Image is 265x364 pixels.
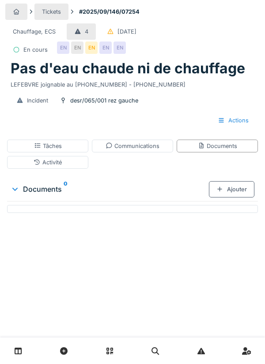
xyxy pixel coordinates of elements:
[209,181,254,197] div: Ajouter
[106,142,159,150] div: Communications
[85,27,88,36] div: 4
[34,142,62,150] div: Tâches
[42,8,61,16] div: Tickets
[57,42,69,54] div: EN
[117,27,136,36] div: [DATE]
[76,8,143,16] strong: #2025/09/146/07254
[27,96,48,105] div: Incident
[11,77,254,89] div: LEFEBVRE joignable au [PHONE_NUMBER] - [PHONE_NUMBER]
[11,184,209,194] div: Documents
[64,184,68,194] sup: 0
[114,42,126,54] div: EN
[13,27,56,36] div: Chauffage, ECS
[198,142,237,150] div: Documents
[99,42,112,54] div: EN
[70,96,138,105] div: desr/065/001 rez gauche
[11,60,245,77] h1: Pas d'eau chaude ni de chauffage
[71,42,83,54] div: EN
[85,42,98,54] div: EN
[34,158,62,167] div: Activité
[210,112,256,129] div: Actions
[23,45,48,54] div: En cours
